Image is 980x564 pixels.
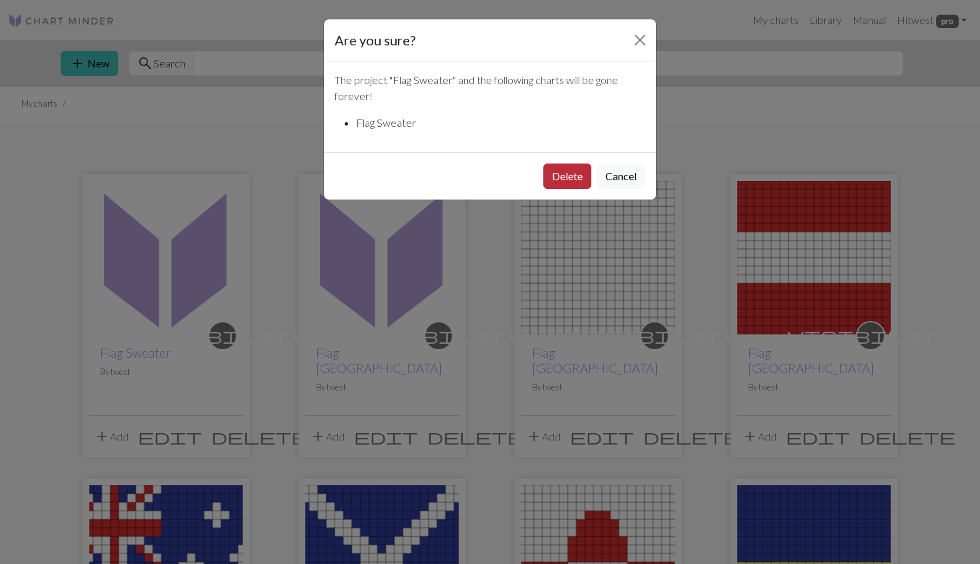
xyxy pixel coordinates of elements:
[629,29,651,51] button: Close
[335,72,645,104] p: The project " Flag Sweater " and the following charts will be gone forever!
[543,164,591,189] button: Delete
[597,164,645,189] button: Cancel
[356,115,645,131] li: Flag Sweater
[335,30,415,50] h5: Are you sure?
